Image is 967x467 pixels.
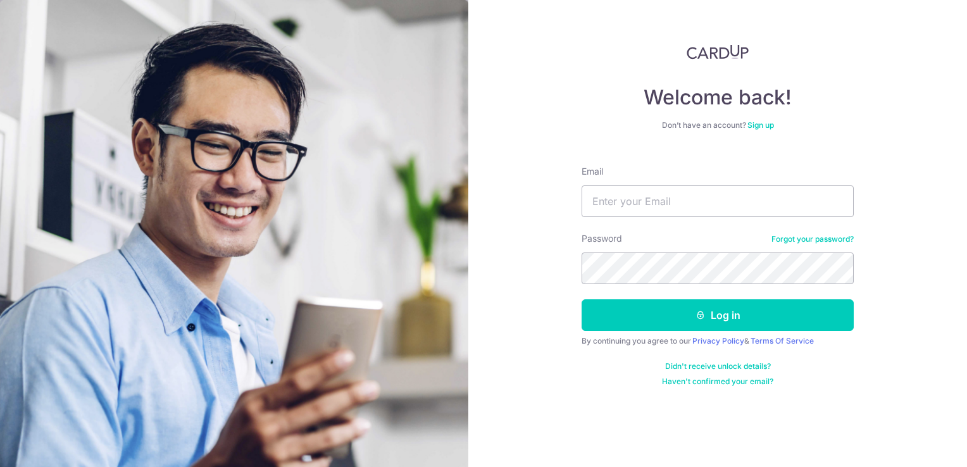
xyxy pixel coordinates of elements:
a: Haven't confirmed your email? [662,377,773,387]
a: Sign up [747,120,774,130]
div: By continuing you agree to our & [582,336,854,346]
a: Didn't receive unlock details? [665,361,771,371]
div: Don’t have an account? [582,120,854,130]
a: Forgot your password? [771,234,854,244]
label: Email [582,165,603,178]
input: Enter your Email [582,185,854,217]
img: CardUp Logo [687,44,749,59]
label: Password [582,232,622,245]
button: Log in [582,299,854,331]
a: Privacy Policy [692,336,744,346]
h4: Welcome back! [582,85,854,110]
a: Terms Of Service [751,336,814,346]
